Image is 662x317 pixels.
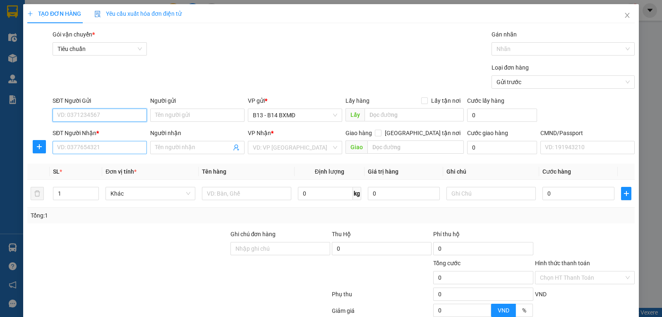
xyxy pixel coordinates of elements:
img: icon [94,11,101,17]
button: delete [31,187,44,200]
span: Lấy tận nơi [428,96,464,105]
span: up [484,305,489,310]
span: SL [53,168,60,175]
span: Increase Value [89,187,98,194]
span: % [522,307,526,314]
span: VP Nhận [248,130,271,136]
span: [GEOGRAPHIC_DATA] tận nơi [381,128,464,138]
div: Phụ thu [331,290,432,304]
button: plus [33,140,46,153]
span: down [484,311,489,316]
input: Dọc đường [365,108,464,121]
span: Tiêu chuẩn [58,43,142,55]
div: CMND/Passport [540,128,635,138]
span: kg [353,187,361,200]
span: Lấy [345,108,365,121]
span: Khác [110,187,190,200]
span: TẠO ĐƠN HÀNG [27,10,81,17]
span: Lấy hàng [345,97,369,104]
span: Giao [345,140,367,154]
span: plus [621,190,631,197]
input: Ghi Chú [446,187,536,200]
th: Ghi chú [443,164,539,180]
input: Cước lấy hàng [467,109,537,122]
span: Định lượng [315,168,344,175]
span: Thu Hộ [332,231,351,237]
span: Tên hàng [202,168,226,175]
span: Decrease Value [89,194,98,200]
input: Ghi chú đơn hàng [230,242,330,255]
span: user-add [233,144,240,151]
span: Tổng cước [433,260,461,266]
span: Gói vận chuyển [53,31,95,38]
label: Ghi chú đơn hàng [230,231,276,237]
span: down [92,194,97,199]
span: up [92,189,97,194]
label: Cước lấy hàng [467,97,504,104]
span: VND [498,307,509,314]
span: Increase Value [482,304,491,310]
input: 0 [368,187,440,200]
input: Cước giao hàng [467,141,537,154]
div: Tổng: 1 [31,211,256,220]
div: SĐT Người Gửi [53,96,147,105]
span: plus [27,11,33,17]
span: Decrease Value [482,310,491,317]
label: Loại đơn hàng [492,64,529,71]
span: Giao hàng [345,130,372,136]
div: Phí thu hộ [433,230,533,242]
input: VD: Bàn, Ghế [202,187,291,200]
label: Gán nhãn [492,31,517,38]
button: Close [616,4,639,27]
span: Yêu cầu xuất hóa đơn điện tử [94,10,182,17]
span: Gửi trước [496,76,630,88]
label: Cước giao hàng [467,130,508,136]
input: Dọc đường [367,140,464,154]
div: VP gửi [248,96,342,105]
span: Giá trị hàng [368,168,398,175]
button: plus [621,187,631,200]
span: Đơn vị tính [106,168,137,175]
div: SĐT Người Nhận [53,128,147,138]
span: Cước hàng [542,168,571,175]
div: Người nhận [150,128,245,138]
div: Người gửi [150,96,245,105]
span: VND [535,291,547,298]
span: plus [33,143,46,150]
label: Hình thức thanh toán [535,260,590,266]
span: close [624,12,631,19]
span: B13 - B14 BXMĐ [253,109,337,121]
